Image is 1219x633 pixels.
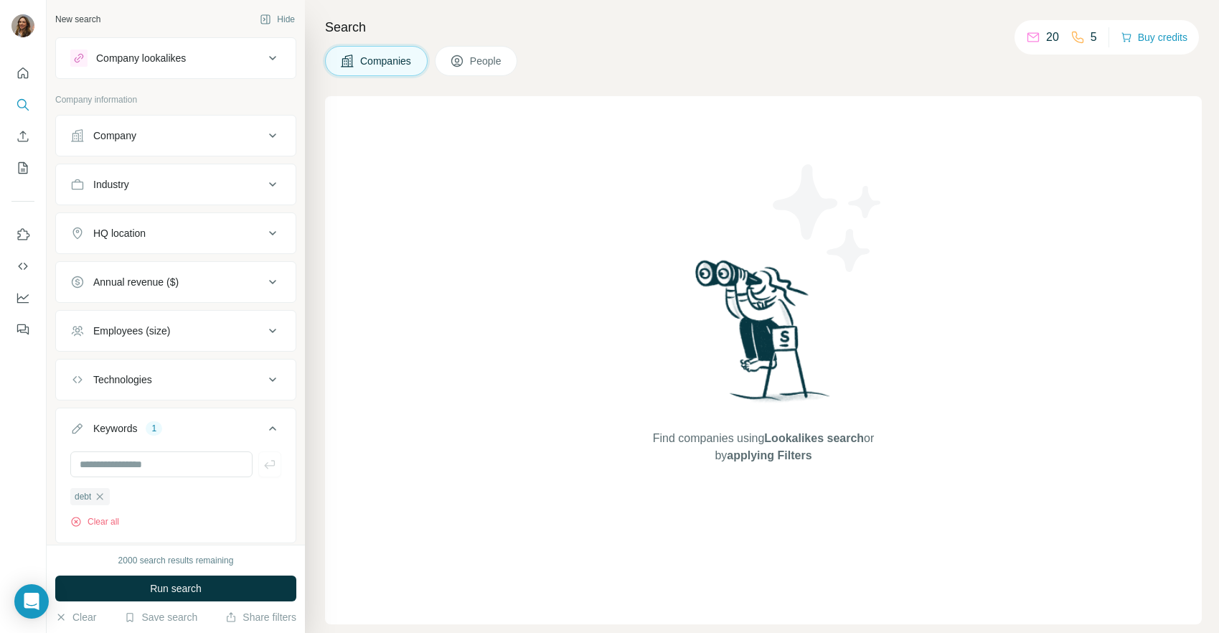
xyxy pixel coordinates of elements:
div: Company [93,128,136,143]
div: Employees (size) [93,324,170,338]
span: Lookalikes search [764,432,864,444]
div: HQ location [93,226,146,240]
div: 2000 search results remaining [118,554,234,567]
div: Technologies [93,372,152,387]
button: Technologies [56,362,296,397]
span: Companies [360,54,413,68]
button: Dashboard [11,285,34,311]
div: Company lookalikes [96,51,186,65]
div: New search [55,13,100,26]
button: HQ location [56,216,296,250]
h4: Search [325,17,1202,37]
button: Buy credits [1121,27,1187,47]
div: Industry [93,177,129,192]
button: Run search [55,576,296,601]
button: Company [56,118,296,153]
div: Open Intercom Messenger [14,584,49,619]
span: Run search [150,581,202,596]
button: Clear [55,610,96,624]
img: Surfe Illustration - Woman searching with binoculars [689,256,838,416]
button: Use Surfe API [11,253,34,279]
button: Employees (size) [56,314,296,348]
button: Company lookalikes [56,41,296,75]
span: People [470,54,503,68]
button: My lists [11,155,34,181]
div: Keywords [93,421,137,436]
button: Hide [250,9,305,30]
button: Share filters [225,610,296,624]
button: Search [11,92,34,118]
img: Surfe Illustration - Stars [763,154,893,283]
button: Feedback [11,316,34,342]
p: 20 [1046,29,1059,46]
button: Quick start [11,60,34,86]
p: 5 [1091,29,1097,46]
button: Use Surfe on LinkedIn [11,222,34,248]
button: Industry [56,167,296,202]
button: Keywords1 [56,411,296,451]
img: Avatar [11,14,34,37]
button: Clear all [70,515,119,528]
div: Annual revenue ($) [93,275,179,289]
span: Find companies using or by [649,430,878,464]
span: applying Filters [727,449,811,461]
div: 1 [146,422,162,435]
p: Company information [55,93,296,106]
button: Save search [124,610,197,624]
button: Enrich CSV [11,123,34,149]
span: debt [75,490,91,503]
button: Annual revenue ($) [56,265,296,299]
